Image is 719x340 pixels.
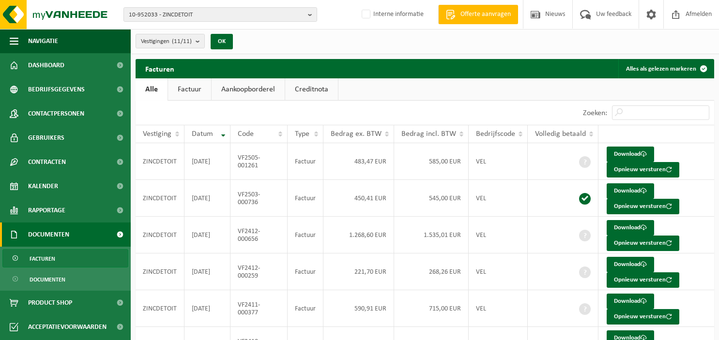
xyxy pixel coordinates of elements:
[192,130,213,138] span: Datum
[394,217,469,253] td: 1.535,01 EUR
[141,34,192,49] span: Vestigingen
[136,59,184,78] h2: Facturen
[394,143,469,180] td: 585,00 EUR
[28,77,85,102] span: Bedrijfsgegevens
[184,217,230,253] td: [DATE]
[28,53,64,77] span: Dashboard
[184,143,230,180] td: [DATE]
[476,130,515,138] span: Bedrijfscode
[360,7,424,22] label: Interne informatie
[30,270,65,289] span: Documenten
[607,220,654,236] a: Download
[123,7,317,22] button: 10-952033 - ZINCDETOIT
[136,34,205,48] button: Vestigingen(11/11)
[288,180,323,217] td: Factuur
[28,126,64,150] span: Gebruikers
[323,217,394,253] td: 1.268,60 EUR
[211,34,233,49] button: OK
[136,290,184,327] td: ZINCDETOIT
[401,130,456,138] span: Bedrag incl. BTW
[168,78,211,101] a: Factuur
[607,272,679,288] button: Opnieuw versturen
[469,217,528,253] td: VEL
[2,249,128,267] a: Facturen
[331,130,382,138] span: Bedrag ex. BTW
[230,180,288,217] td: VF2503-000736
[2,270,128,288] a: Documenten
[469,180,528,217] td: VEL
[28,102,84,126] span: Contactpersonen
[230,290,288,327] td: VF2411-000377
[607,236,679,251] button: Opnieuw versturen
[230,217,288,253] td: VF2412-000656
[607,147,654,162] a: Download
[583,109,607,117] label: Zoeken:
[230,143,288,180] td: VF2505-001261
[136,143,184,180] td: ZINCDETOIT
[469,143,528,180] td: VEL
[288,217,323,253] td: Factuur
[295,130,309,138] span: Type
[136,180,184,217] td: ZINCDETOIT
[28,198,65,222] span: Rapportage
[28,174,58,198] span: Kalender
[469,290,528,327] td: VEL
[288,253,323,290] td: Factuur
[212,78,285,101] a: Aankoopborderel
[136,217,184,253] td: ZINCDETOIT
[607,199,679,214] button: Opnieuw versturen
[394,253,469,290] td: 268,26 EUR
[136,253,184,290] td: ZINCDETOIT
[28,29,58,53] span: Navigatie
[323,290,394,327] td: 590,91 EUR
[323,253,394,290] td: 221,70 EUR
[129,8,304,22] span: 10-952033 - ZINCDETOIT
[184,253,230,290] td: [DATE]
[136,78,168,101] a: Alle
[394,180,469,217] td: 545,00 EUR
[28,291,72,315] span: Product Shop
[172,38,192,44] count: (11/11)
[288,290,323,327] td: Factuur
[535,130,586,138] span: Volledig betaald
[28,222,69,247] span: Documenten
[30,250,55,268] span: Facturen
[618,59,713,78] button: Alles als gelezen markeren
[285,78,338,101] a: Creditnota
[184,290,230,327] td: [DATE]
[607,162,679,177] button: Opnieuw versturen
[323,180,394,217] td: 450,41 EUR
[607,294,654,309] a: Download
[184,180,230,217] td: [DATE]
[143,130,171,138] span: Vestiging
[28,150,66,174] span: Contracten
[458,10,513,19] span: Offerte aanvragen
[607,257,654,272] a: Download
[394,290,469,327] td: 715,00 EUR
[28,315,107,339] span: Acceptatievoorwaarden
[607,183,654,199] a: Download
[607,309,679,325] button: Opnieuw versturen
[323,143,394,180] td: 483,47 EUR
[469,253,528,290] td: VEL
[238,130,254,138] span: Code
[230,253,288,290] td: VF2412-000259
[288,143,323,180] td: Factuur
[438,5,518,24] a: Offerte aanvragen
